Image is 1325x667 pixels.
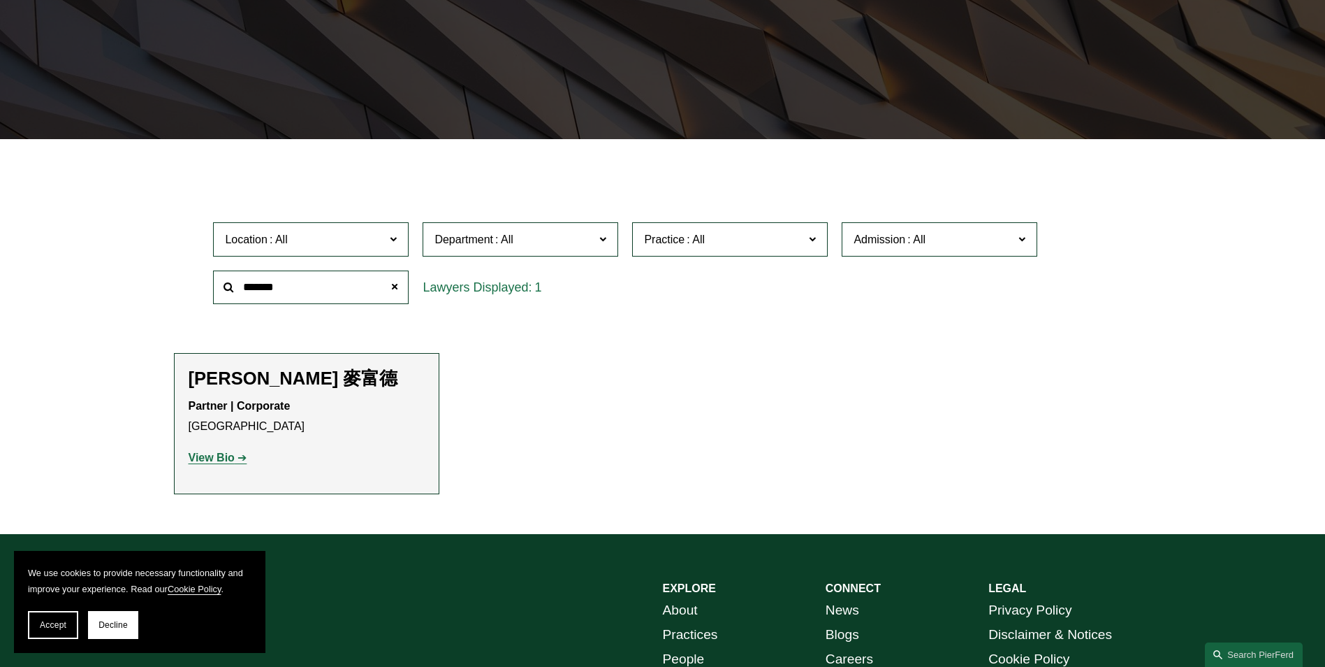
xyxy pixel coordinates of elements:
p: [GEOGRAPHIC_DATA] [189,396,425,437]
span: Department [434,234,493,245]
a: View Bio [189,452,247,464]
span: Practice [644,234,685,245]
strong: Partner | Corporate [189,400,291,412]
span: Admission [854,234,905,245]
span: 1 [534,280,541,294]
h2: [PERSON_NAME] 麥富德 [189,368,425,389]
a: Practices [663,623,718,647]
button: Accept [28,611,78,639]
strong: LEGAL [988,582,1026,594]
p: We use cookies to provide necessary functionality and improve your experience. Read our . [28,565,251,597]
a: Privacy Policy [988,598,1071,623]
a: Disclaimer & Notices [988,623,1112,647]
a: Search this site [1205,643,1303,667]
section: Cookie banner [14,551,265,653]
a: About [663,598,698,623]
span: Location [225,234,268,245]
a: News [826,598,859,623]
strong: View Bio [189,452,235,464]
strong: EXPLORE [663,582,716,594]
span: Accept [40,620,66,630]
a: Blogs [826,623,859,647]
button: Decline [88,611,138,639]
a: Cookie Policy [168,584,221,594]
strong: CONNECT [826,582,881,594]
span: Decline [98,620,128,630]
